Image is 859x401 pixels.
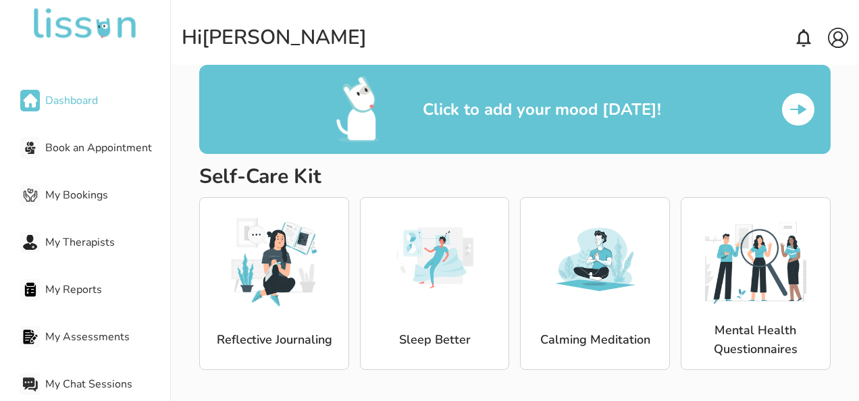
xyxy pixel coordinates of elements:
[31,8,139,41] img: undefined
[23,93,38,108] img: Dashboard
[224,209,325,310] img: image
[45,282,170,298] span: My Reports
[544,209,646,310] img: image
[199,165,830,189] h2: Self-Care Kit
[384,209,486,310] img: image
[23,377,38,392] img: My Chat Sessions
[540,321,650,358] p: Calming Meditation
[687,321,825,358] p: Mental Health Questionnaires
[45,92,170,109] span: Dashboard
[23,329,38,344] img: My Assessments
[23,188,38,203] img: My Bookings
[705,209,806,310] img: image
[828,28,848,48] img: account.svg
[45,376,170,392] span: My Chat Sessions
[423,99,661,120] p: Click to add your mood [DATE]!
[182,26,367,50] div: Hi [PERSON_NAME]
[45,140,170,156] span: Book an Appointment
[23,235,38,250] img: My Therapists
[23,140,38,155] img: Book an Appointment
[45,234,170,250] span: My Therapists
[23,282,38,297] img: My Reports
[336,76,380,143] img: mood emo
[217,321,332,358] p: Reflective Journaling
[45,187,170,203] span: My Bookings
[787,99,809,120] img: arraow
[45,329,170,345] span: My Assessments
[399,321,471,358] p: Sleep Better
